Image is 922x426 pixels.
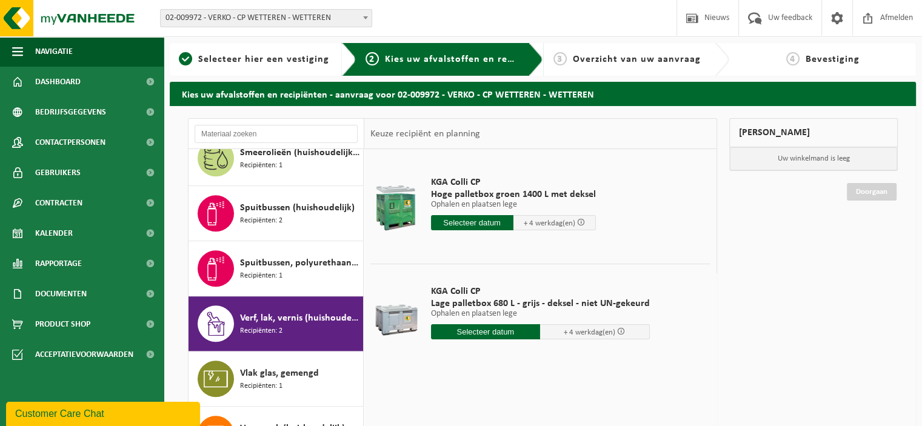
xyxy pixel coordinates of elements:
[195,125,358,143] input: Materiaal zoeken
[240,215,282,227] span: Recipiënten: 2
[189,351,364,407] button: Vlak glas, gemengd Recipiënten: 1
[240,256,360,270] span: Spuitbussen, polyurethaan (PU) (huishoudelijk)
[160,9,372,27] span: 02-009972 - VERKO - CP WETTEREN - WETTEREN
[170,82,916,105] h2: Kies uw afvalstoffen en recipiënten - aanvraag voor 02-009972 - VERKO - CP WETTEREN - WETTEREN
[198,55,329,64] span: Selecteer hier een vestiging
[35,188,82,218] span: Contracten
[240,311,360,325] span: Verf, lak, vernis (huishoudelijk)
[35,97,106,127] span: Bedrijfsgegevens
[730,147,897,170] p: Uw winkelmand is leeg
[431,176,596,188] span: KGA Colli CP
[431,188,596,201] span: Hoge palletbox groen 1400 L met deksel
[431,324,541,339] input: Selecteer datum
[847,183,897,201] a: Doorgaan
[240,270,282,282] span: Recipiënten: 1
[431,285,650,298] span: KGA Colli CP
[364,119,486,149] div: Keuze recipiënt en planning
[35,218,73,248] span: Kalender
[35,339,133,370] span: Acceptatievoorwaarden
[35,248,82,279] span: Rapportage
[786,52,800,65] span: 4
[189,241,364,296] button: Spuitbussen, polyurethaan (PU) (huishoudelijk) Recipiënten: 1
[431,201,596,209] p: Ophalen en plaatsen lege
[35,67,81,97] span: Dashboard
[35,158,81,188] span: Gebruikers
[385,55,552,64] span: Kies uw afvalstoffen en recipiënten
[431,215,513,230] input: Selecteer datum
[240,160,282,171] span: Recipiënten: 1
[240,325,282,337] span: Recipiënten: 2
[189,186,364,241] button: Spuitbussen (huishoudelijk) Recipiënten: 2
[564,328,615,336] span: + 4 werkdag(en)
[189,131,364,186] button: Smeerolieën (huishoudelijk, kleinverpakking) Recipiënten: 1
[524,219,575,227] span: + 4 werkdag(en)
[240,201,355,215] span: Spuitbussen (huishoudelijk)
[161,10,372,27] span: 02-009972 - VERKO - CP WETTEREN - WETTEREN
[573,55,701,64] span: Overzicht van uw aanvraag
[189,296,364,351] button: Verf, lak, vernis (huishoudelijk) Recipiënten: 2
[553,52,567,65] span: 3
[240,366,319,381] span: Vlak glas, gemengd
[729,118,898,147] div: [PERSON_NAME]
[240,145,360,160] span: Smeerolieën (huishoudelijk, kleinverpakking)
[806,55,860,64] span: Bevestiging
[35,309,90,339] span: Product Shop
[35,127,105,158] span: Contactpersonen
[176,52,332,67] a: 1Selecteer hier een vestiging
[6,399,202,426] iframe: chat widget
[240,381,282,392] span: Recipiënten: 1
[179,52,192,65] span: 1
[35,36,73,67] span: Navigatie
[431,310,650,318] p: Ophalen en plaatsen lege
[35,279,87,309] span: Documenten
[431,298,650,310] span: Lage palletbox 680 L - grijs - deksel - niet UN-gekeurd
[366,52,379,65] span: 2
